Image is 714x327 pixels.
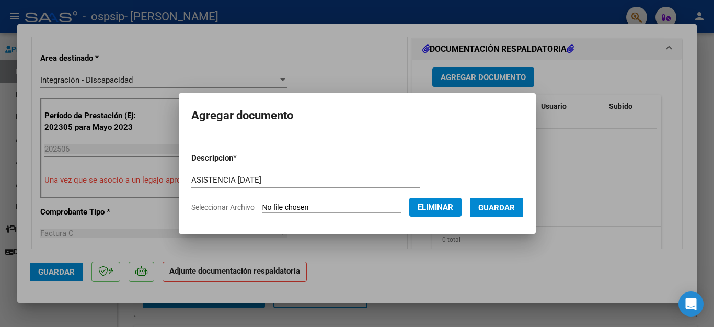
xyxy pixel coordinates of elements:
span: Seleccionar Archivo [191,203,255,211]
span: Guardar [478,203,515,212]
span: Eliminar [418,202,453,212]
p: Descripcion [191,152,291,164]
button: Eliminar [409,198,462,217]
div: Open Intercom Messenger [678,291,704,317]
button: Guardar [470,198,523,217]
h2: Agregar documento [191,106,523,126]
